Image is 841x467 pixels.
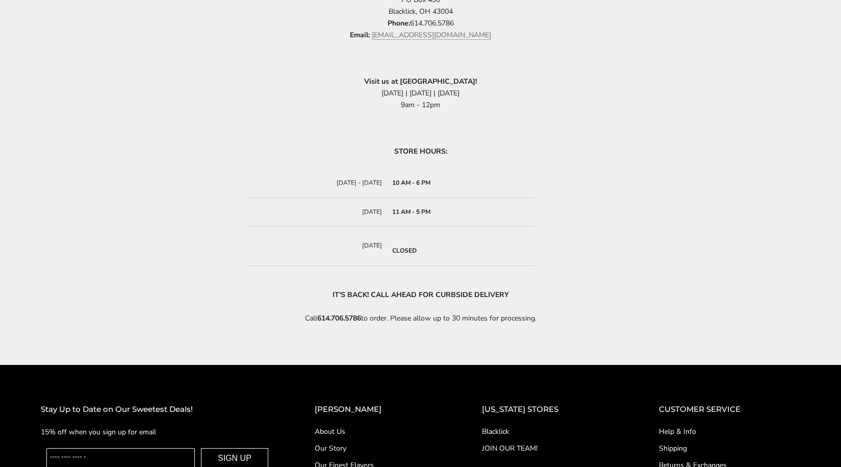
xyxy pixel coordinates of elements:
a: About Us [315,426,441,437]
p: Call to order. Please allow up to 30 minutes for processing. [247,312,594,324]
strong: STORE HOURS: [394,146,447,156]
strong: Visit us at [GEOGRAPHIC_DATA]! [364,77,477,86]
strong: Email: [350,30,370,40]
td: [DATE] [247,198,387,227]
p: [DATE] | [DATE] | [DATE] 9am - 12pm [247,76,594,111]
a: Blacklick [482,426,618,437]
p: 15% off when you sign up for email [41,426,274,438]
span: [DATE] - [DATE] [337,179,382,187]
td: [DATE] [247,227,387,266]
a: [EMAIL_ADDRESS][DOMAIN_NAME] [372,30,491,40]
a: Help & Info [659,426,800,437]
b: 11 AM - 5 PM [392,208,430,216]
strong: 614.706.5786 [317,313,361,323]
strong: IT'S BACK! CALL AHEAD FOR CURBSIDE DELIVERY [333,290,509,300]
h2: CUSTOMER SERVICE [659,403,800,416]
span: 614.706.5786 [350,18,491,40]
h2: [PERSON_NAME] [315,403,441,416]
span: Blacklick, OH 43004 [389,7,453,16]
h2: Stay Up to Date on Our Sweetest Deals! [41,403,274,416]
strong: 10 AM - 6 PM [392,179,430,187]
strong: Phone: [388,18,410,28]
h2: [US_STATE] STORES [482,403,618,416]
a: Shipping [659,443,800,454]
strong: CLOSED [392,247,417,255]
a: Our Story [315,443,441,454]
a: JOIN OUR TEAM! [482,443,618,454]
